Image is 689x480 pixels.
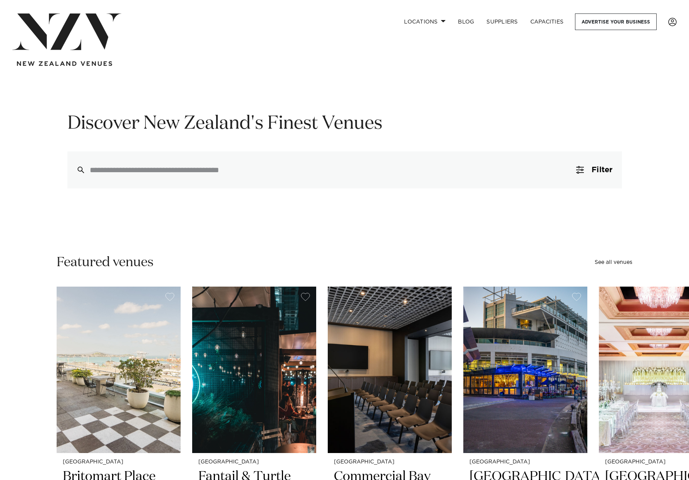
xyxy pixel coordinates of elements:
img: new-zealand-venues-text.png [17,61,112,66]
small: [GEOGRAPHIC_DATA] [334,459,446,465]
a: BLOG [452,13,480,30]
h2: Featured venues [57,254,154,271]
a: Capacities [524,13,570,30]
small: [GEOGRAPHIC_DATA] [469,459,581,465]
small: [GEOGRAPHIC_DATA] [198,459,310,465]
span: Filter [592,166,612,174]
h1: Discover New Zealand's Finest Venues [67,112,622,136]
a: See all venues [595,260,632,265]
img: nzv-logo.png [12,13,121,50]
a: SUPPLIERS [480,13,524,30]
small: [GEOGRAPHIC_DATA] [63,459,174,465]
a: Advertise your business [575,13,657,30]
a: Locations [398,13,452,30]
button: Filter [567,151,622,188]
